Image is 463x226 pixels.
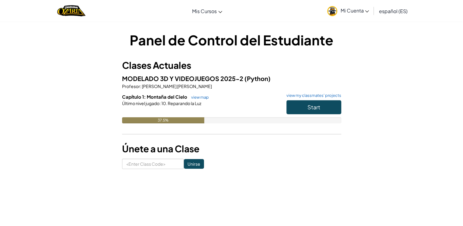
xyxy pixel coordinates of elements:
[122,83,140,89] span: Profesor
[307,104,320,111] span: Start
[122,117,204,123] div: 37.5%
[122,159,184,169] input: <Enter Class Code>
[376,3,410,19] a: español (ES)
[244,75,271,82] span: (Python)
[324,1,372,20] a: Mi Cuenta
[122,101,160,106] span: Último nivel jugado
[340,7,369,14] span: Mi Cuenta
[57,5,86,17] a: Ozaria by CodeCombat logo
[122,30,341,49] h1: Panel de Control del Estudiante
[122,94,188,100] span: Capítulo 1: Montaña del Cielo
[327,6,337,16] img: avatar
[184,159,204,169] input: Unirse
[286,100,341,114] button: Start
[189,3,225,19] a: Mis Cursos
[283,94,341,97] a: view my classmates' projects
[379,8,407,14] span: español (ES)
[160,101,161,106] span: :
[192,8,217,14] span: Mis Cursos
[167,101,201,106] span: Reparando la Luz
[122,58,341,72] h3: Clases Actuales
[122,75,244,82] span: MODELADO 3D Y VIDEOJUEGOS 2025-2
[188,95,209,100] a: view map
[122,142,341,156] h3: Únete a una Clase
[140,83,141,89] span: :
[141,83,212,89] span: [PERSON_NAME] [PERSON_NAME]
[57,5,86,17] img: Home
[161,101,167,106] span: 10.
